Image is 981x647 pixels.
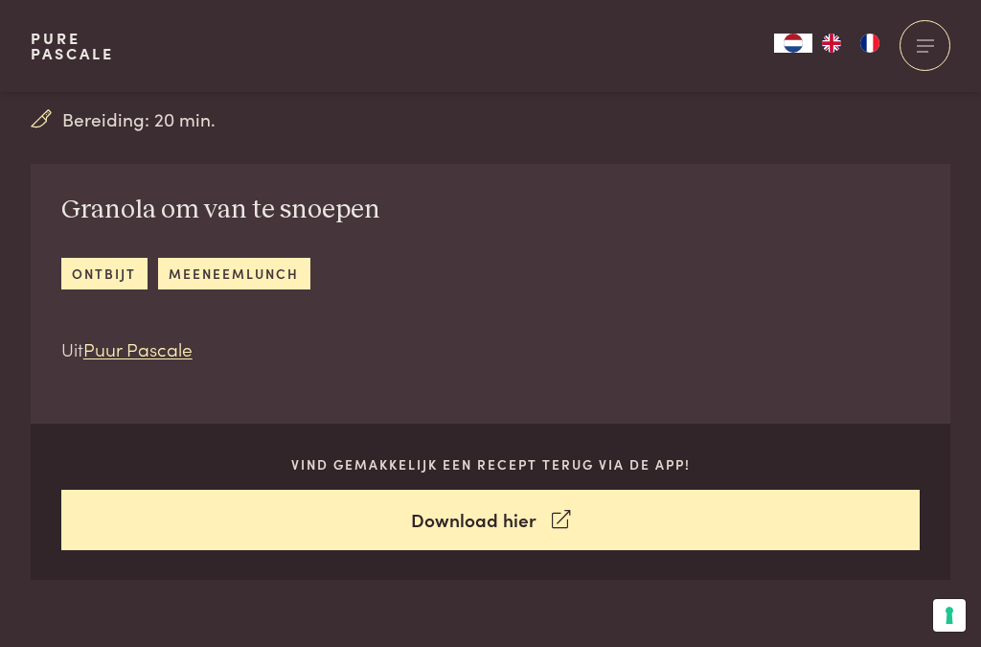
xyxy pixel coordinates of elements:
[61,490,921,550] a: Download hier
[933,599,966,632] button: Uw voorkeuren voor toestemming voor trackingtechnologieën
[158,258,310,289] a: meeneemlunch
[61,454,921,474] p: Vind gemakkelijk een recept terug via de app!
[774,34,812,53] a: NL
[61,335,380,363] p: Uit
[61,258,148,289] a: ontbijt
[812,34,889,53] ul: Language list
[774,34,889,53] aside: Language selected: Nederlands
[851,34,889,53] a: FR
[774,34,812,53] div: Language
[812,34,851,53] a: EN
[83,335,193,361] a: Puur Pascale
[61,194,380,227] h2: Granola om van te snoepen
[62,105,216,133] span: Bereiding: 20 min.
[31,31,114,61] a: PurePascale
